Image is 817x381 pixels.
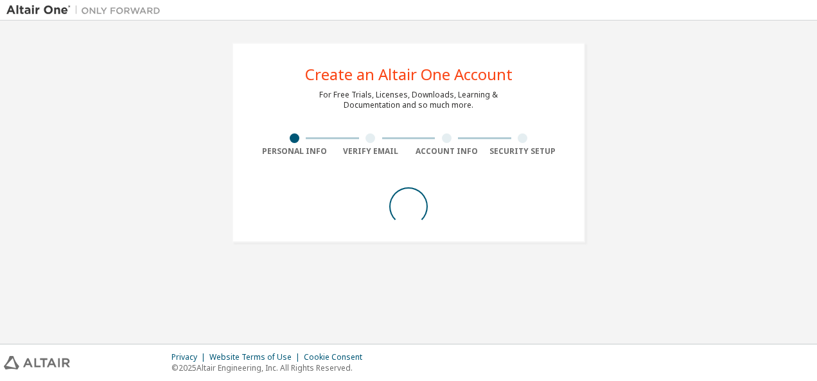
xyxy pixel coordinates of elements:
div: Create an Altair One Account [305,67,513,82]
div: Privacy [171,352,209,362]
div: Security Setup [485,146,561,157]
div: For Free Trials, Licenses, Downloads, Learning & Documentation and so much more. [319,90,498,110]
div: Cookie Consent [304,352,370,362]
p: © 2025 Altair Engineering, Inc. All Rights Reserved. [171,362,370,373]
img: altair_logo.svg [4,356,70,369]
img: Altair One [6,4,167,17]
div: Verify Email [333,146,409,157]
div: Personal Info [256,146,333,157]
div: Account Info [409,146,485,157]
div: Website Terms of Use [209,352,304,362]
